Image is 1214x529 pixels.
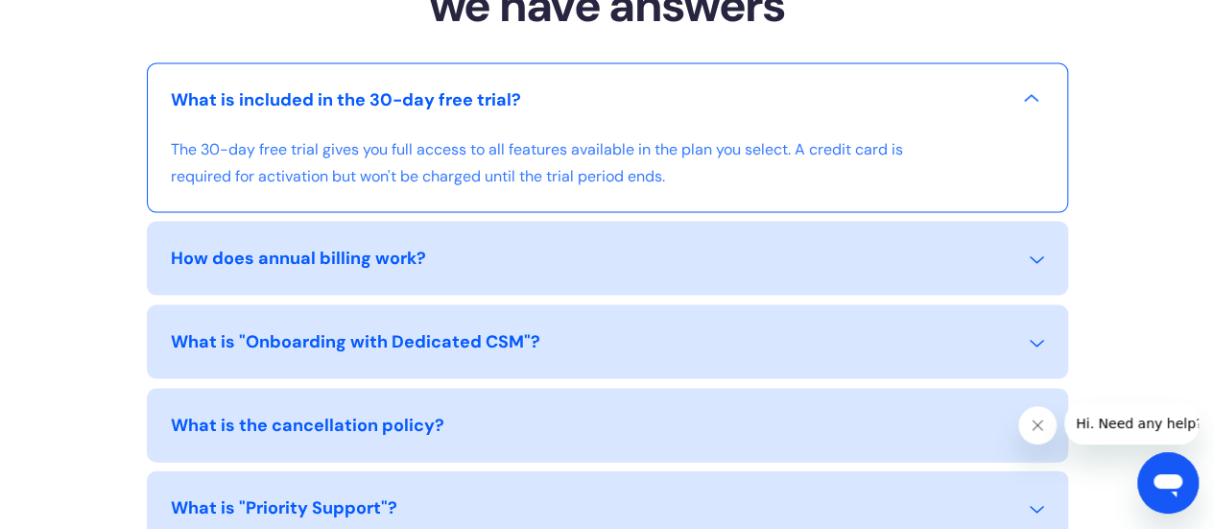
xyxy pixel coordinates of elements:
[171,136,910,188] p: The 30-day free trial gives you full access to all features available in the plan you select. A c...
[171,246,426,272] div: How does annual billing work?
[1064,402,1199,445] iframe: Message from company
[171,495,397,521] div: What is "Priority Support"?
[1018,406,1057,445] iframe: Close message
[12,13,138,29] span: Hi. Need any help?
[171,329,540,355] div: What is "Onboarding with Dedicated CSM"?
[1137,452,1199,514] iframe: Button to launch messaging window
[171,413,444,439] div: What is the cancellation policy?
[171,87,521,113] div: What is included in the 30-day free trial?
